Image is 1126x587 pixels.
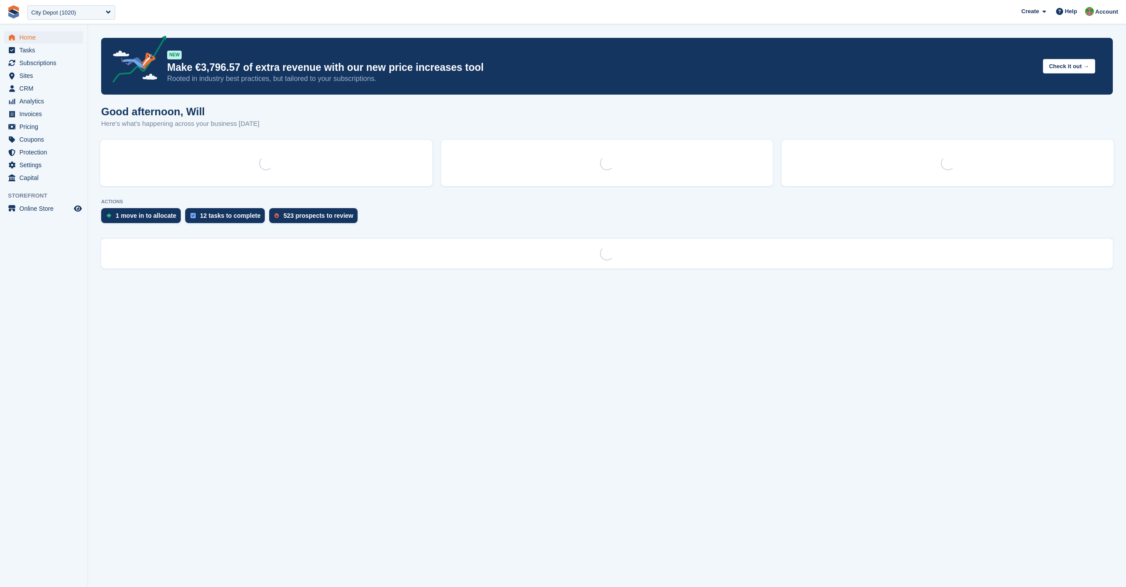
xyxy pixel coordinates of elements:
span: Tasks [19,44,72,56]
h1: Good afternoon, Will [101,106,260,117]
a: menu [4,82,83,95]
span: Sites [19,70,72,82]
img: move_ins_to_allocate_icon-fdf77a2bb77ea45bf5b3d319d69a93e2d87916cf1d5bf7949dd705db3b84f3ca.svg [106,213,111,218]
p: Rooted in industry best practices, but tailored to your subscriptions. [167,74,1036,84]
button: Check it out → [1043,59,1095,73]
span: Analytics [19,95,72,107]
img: task-75834270c22a3079a89374b754ae025e5fb1db73e45f91037f5363f120a921f8.svg [190,213,196,218]
span: Protection [19,146,72,158]
a: menu [4,133,83,146]
div: 523 prospects to review [283,212,353,219]
img: price-adjustments-announcement-icon-8257ccfd72463d97f412b2fc003d46551f7dbcb40ab6d574587a9cd5c0d94... [105,36,167,86]
span: Create [1021,7,1039,16]
a: menu [4,108,83,120]
p: Here's what's happening across your business [DATE] [101,119,260,129]
div: 12 tasks to complete [200,212,261,219]
span: Help [1065,7,1077,16]
a: menu [4,70,83,82]
a: 1 move in to allocate [101,208,185,227]
div: City Depot (1020) [31,8,76,17]
a: menu [4,95,83,107]
span: Coupons [19,133,72,146]
span: Invoices [19,108,72,120]
span: Home [19,31,72,44]
a: menu [4,121,83,133]
div: NEW [167,51,182,59]
span: Pricing [19,121,72,133]
img: Will McNeilly [1085,7,1094,16]
span: Online Store [19,202,72,215]
a: menu [4,172,83,184]
div: 1 move in to allocate [116,212,176,219]
span: Capital [19,172,72,184]
p: ACTIONS [101,199,1113,205]
a: Preview store [73,203,83,214]
span: Settings [19,159,72,171]
span: CRM [19,82,72,95]
a: menu [4,146,83,158]
a: 523 prospects to review [269,208,362,227]
a: 12 tasks to complete [185,208,270,227]
a: menu [4,202,83,215]
a: menu [4,31,83,44]
img: stora-icon-8386f47178a22dfd0bd8f6a31ec36ba5ce8667c1dd55bd0f319d3a0aa187defe.svg [7,5,20,18]
p: Make €3,796.57 of extra revenue with our new price increases tool [167,61,1036,74]
a: menu [4,57,83,69]
a: menu [4,44,83,56]
span: Storefront [8,191,88,200]
span: Account [1095,7,1118,16]
span: Subscriptions [19,57,72,69]
img: prospect-51fa495bee0391a8d652442698ab0144808aea92771e9ea1ae160a38d050c398.svg [274,213,279,218]
a: menu [4,159,83,171]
